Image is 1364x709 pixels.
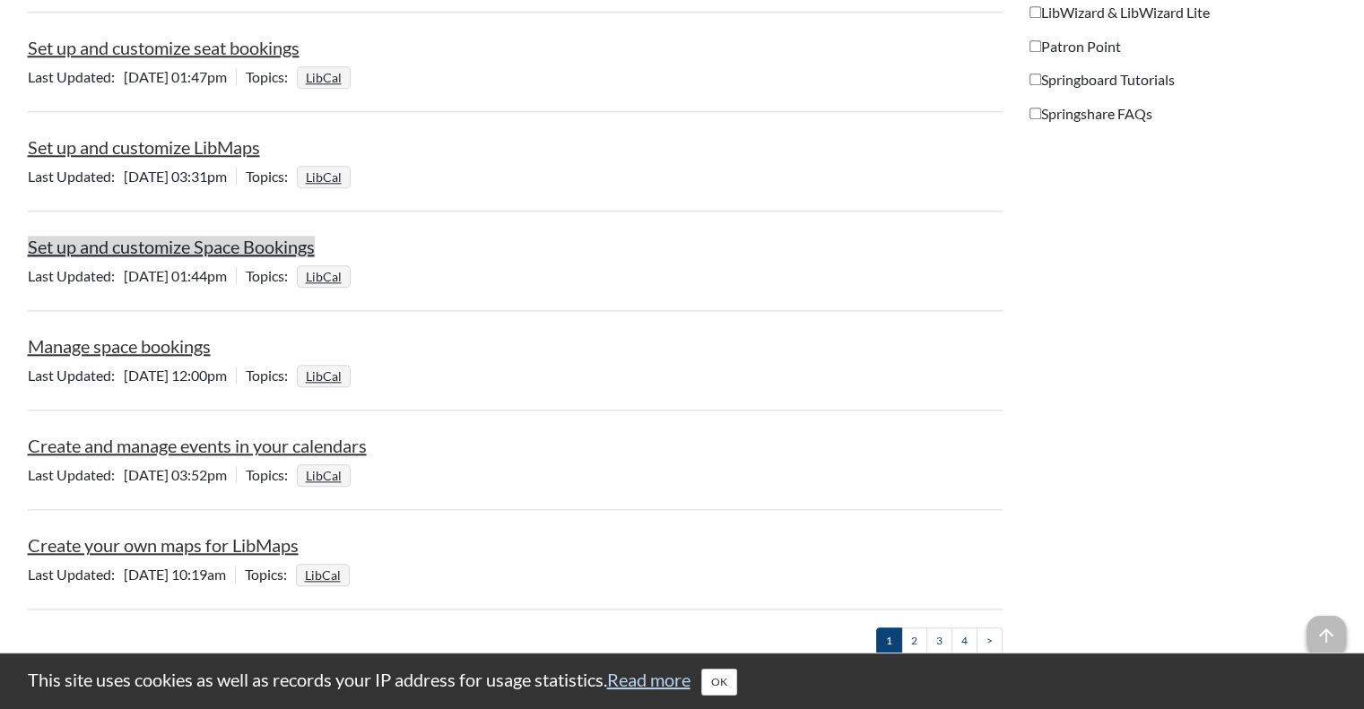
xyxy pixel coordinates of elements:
span: Last Updated [28,68,124,85]
a: Set up and customize Space Bookings [28,236,315,257]
ul: Topics [297,68,355,85]
span: [DATE] 01:44pm [28,267,236,284]
ul: Topics [297,367,355,384]
label: Springboard Tutorials [1030,70,1175,90]
a: 3 [926,627,952,653]
a: 4 [951,627,977,653]
a: Create your own maps for LibMaps [28,534,299,556]
span: Last Updated [28,466,124,483]
button: Close [701,669,737,696]
span: Topics [246,267,297,284]
a: LibCal [303,264,344,290]
span: Last Updated [28,367,124,384]
a: Create and manage events in your calendars [28,435,367,456]
span: arrow_upward [1307,616,1346,655]
label: Patron Point [1030,37,1121,56]
a: 1 [876,627,902,653]
span: [DATE] 03:31pm [28,168,236,185]
ul: Topics [296,566,354,583]
a: > [977,627,1003,653]
a: LibCal [303,164,344,190]
ul: Topics [297,168,355,185]
a: Manage space bookings [28,335,211,357]
span: [DATE] 03:52pm [28,466,236,483]
input: Patron Point [1030,40,1041,52]
a: 2 [901,627,927,653]
span: Topics [246,168,297,185]
a: Set up and customize LibMaps [28,136,260,158]
a: LibCal [302,562,343,588]
span: Topics [245,566,296,583]
span: Topics [246,68,297,85]
input: LibWizard & LibWizard Lite [1030,6,1041,18]
span: [DATE] 12:00pm [28,367,236,384]
label: LibWizard & LibWizard Lite [1030,3,1210,22]
input: Springshare FAQs [1030,108,1041,119]
ul: Topics [297,466,355,483]
span: Last Updated [28,566,124,583]
ul: Topics [297,267,355,284]
span: [DATE] 01:47pm [28,68,236,85]
a: Read more [607,669,691,690]
ul: Pagination of search results [876,627,1003,653]
a: Set up and customize seat bookings [28,37,300,58]
label: Springshare FAQs [1030,104,1152,124]
a: LibCal [303,363,344,389]
a: arrow_upward [1307,618,1346,639]
a: LibCal [303,463,344,489]
span: [DATE] 10:19am [28,566,235,583]
span: Last Updated [28,168,124,185]
span: Topics [246,367,297,384]
span: Last Updated [28,267,124,284]
a: LibCal [303,65,344,91]
input: Springboard Tutorials [1030,73,1041,85]
span: Topics [246,466,297,483]
div: This site uses cookies as well as records your IP address for usage statistics. [10,667,1355,696]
